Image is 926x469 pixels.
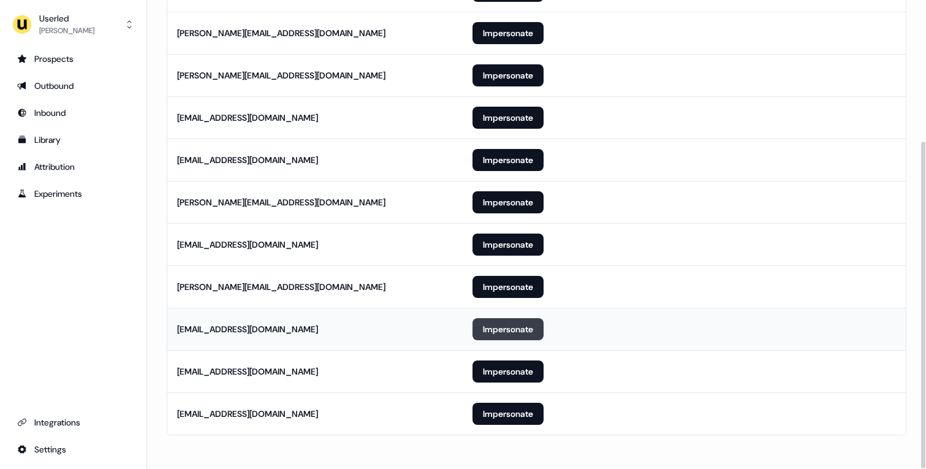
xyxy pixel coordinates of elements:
[472,276,544,298] button: Impersonate
[177,154,318,166] div: [EMAIL_ADDRESS][DOMAIN_NAME]
[177,238,318,251] div: [EMAIL_ADDRESS][DOMAIN_NAME]
[10,10,137,39] button: Userled[PERSON_NAME]
[472,64,544,86] button: Impersonate
[10,103,137,123] a: Go to Inbound
[177,27,385,39] div: [PERSON_NAME][EMAIL_ADDRESS][DOMAIN_NAME]
[10,184,137,204] a: Go to experiments
[177,365,318,378] div: [EMAIL_ADDRESS][DOMAIN_NAME]
[17,443,129,456] div: Settings
[472,107,544,129] button: Impersonate
[17,161,129,173] div: Attribution
[10,440,137,459] a: Go to integrations
[472,234,544,256] button: Impersonate
[472,22,544,44] button: Impersonate
[177,408,318,420] div: [EMAIL_ADDRESS][DOMAIN_NAME]
[10,76,137,96] a: Go to outbound experience
[177,281,385,293] div: [PERSON_NAME][EMAIL_ADDRESS][DOMAIN_NAME]
[39,12,94,25] div: Userled
[17,53,129,65] div: Prospects
[472,318,544,340] button: Impersonate
[177,196,385,208] div: [PERSON_NAME][EMAIL_ADDRESS][DOMAIN_NAME]
[10,157,137,177] a: Go to attribution
[17,416,129,429] div: Integrations
[472,360,544,383] button: Impersonate
[177,112,318,124] div: [EMAIL_ADDRESS][DOMAIN_NAME]
[10,130,137,150] a: Go to templates
[17,134,129,146] div: Library
[39,25,94,37] div: [PERSON_NAME]
[177,323,318,335] div: [EMAIL_ADDRESS][DOMAIN_NAME]
[17,107,129,119] div: Inbound
[472,403,544,425] button: Impersonate
[472,191,544,213] button: Impersonate
[177,69,385,82] div: [PERSON_NAME][EMAIL_ADDRESS][DOMAIN_NAME]
[10,49,137,69] a: Go to prospects
[472,149,544,171] button: Impersonate
[10,413,137,432] a: Go to integrations
[17,80,129,92] div: Outbound
[17,188,129,200] div: Experiments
